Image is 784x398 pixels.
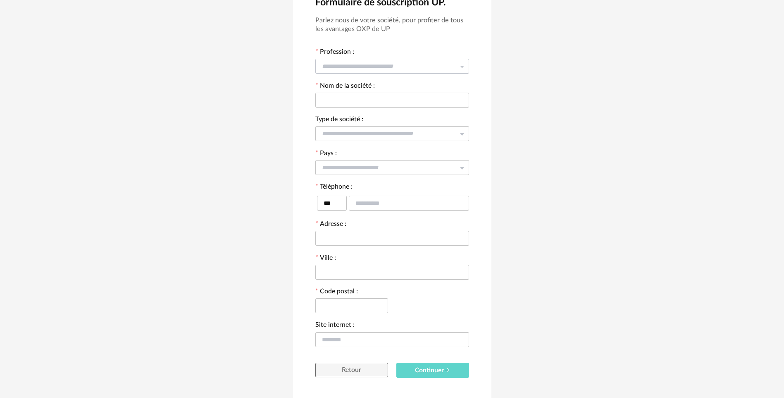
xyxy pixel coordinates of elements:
label: Nom de la société : [315,83,375,91]
label: Code postal : [315,288,358,297]
span: Retour [342,367,361,373]
label: Site internet : [315,322,355,330]
button: Continuer [396,363,469,378]
button: Retour [315,363,388,378]
label: Adresse : [315,221,346,229]
label: Pays : [315,150,337,158]
h3: Parlez nous de votre société, pour profiter de tous les avantages OXP de UP [315,16,469,34]
label: Profession : [315,49,354,57]
label: Type de société : [315,116,363,125]
label: Ville : [315,255,336,263]
span: Continuer [415,367,450,374]
label: Téléphone : [315,184,353,192]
